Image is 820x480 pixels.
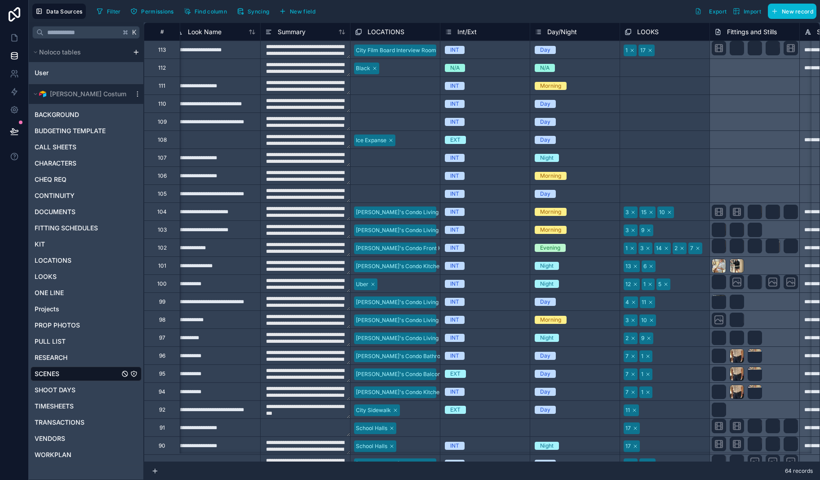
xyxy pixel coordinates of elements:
[450,82,459,90] div: INT
[540,334,554,342] div: Night
[540,172,561,180] div: Morning
[31,318,142,332] div: PROP PHOTOS
[159,82,165,90] div: 111
[625,424,631,432] div: 17
[31,188,142,203] div: CONTINUITY
[642,298,646,306] div: 11
[450,370,461,378] div: EXT
[31,205,142,219] div: DOCUMENTS
[158,226,167,233] div: 103
[450,172,459,180] div: INT
[727,27,777,36] span: Fittings and Stills
[35,272,57,281] span: LOOKS
[356,280,368,288] div: Uber
[35,207,75,216] span: DOCUMENTS
[159,442,165,449] div: 90
[356,442,387,450] div: School Halls
[35,110,79,119] span: BACKGROUND
[31,399,142,413] div: TIMESHEETS
[450,226,459,234] div: INT
[31,334,142,349] div: PULL LIST
[768,4,816,19] button: New record
[131,29,137,36] span: K
[31,237,142,251] div: KIT
[31,367,142,381] div: SCENES
[31,156,142,170] div: CHARACTERS
[640,244,643,252] div: 3
[31,221,142,235] div: FITTING SCHEDULES
[35,175,66,184] span: CHEQ REQ
[50,90,133,99] span: [PERSON_NAME] Costumes
[540,262,554,270] div: Night
[709,8,727,15] span: Export
[356,244,448,252] div: [PERSON_NAME]'s Condo Front Hall
[356,298,455,306] div: [PERSON_NAME]'s Condo Living Room
[35,126,106,135] span: BUDGETING TEMPLATE
[46,8,83,15] span: Data Sources
[127,4,177,18] button: Permissions
[35,159,76,168] span: CHARACTERS
[450,334,459,342] div: INT
[31,108,142,122] div: BACKGROUND
[450,244,459,252] div: INT
[450,190,459,198] div: INT
[540,190,550,198] div: Day
[540,154,554,162] div: Night
[540,64,550,72] div: N/A
[540,46,550,54] div: Day
[540,100,550,108] div: Day
[744,8,761,15] span: Import
[158,100,166,108] div: 110
[450,388,459,396] div: INT
[356,262,443,270] div: [PERSON_NAME]'s Condo Kitchen
[159,370,165,377] div: 95
[31,302,142,316] div: Projects
[625,280,631,288] div: 12
[35,369,59,378] span: SCENES
[278,27,306,36] span: Summary
[641,208,647,216] div: 15
[158,136,167,144] div: 108
[450,154,459,162] div: INT
[450,208,459,216] div: INT
[658,280,661,288] div: 5
[356,460,455,468] div: [PERSON_NAME]'s Condo Living Room
[356,424,387,432] div: School Halls
[625,352,629,360] div: 7
[31,88,130,100] button: Airtable Logo[PERSON_NAME] Costumes
[248,8,269,15] span: Syncing
[35,224,98,233] span: FITTING SCHEDULES
[641,226,644,234] div: 9
[641,370,643,378] div: 1
[625,208,629,216] div: 3
[540,460,550,468] div: Day
[35,143,76,152] span: CALL SHEETS
[159,316,165,323] div: 98
[641,316,647,324] div: 10
[157,208,167,215] div: 104
[643,280,646,288] div: 1
[450,316,459,324] div: INT
[450,262,459,270] div: INT
[540,226,561,234] div: Morning
[35,256,71,265] span: LOCATIONS
[540,118,550,126] div: Day
[450,280,459,288] div: INT
[450,100,459,108] div: INT
[31,140,142,154] div: CALL SHEETS
[450,118,459,126] div: INT
[158,64,166,72] div: 112
[540,406,550,414] div: Day
[35,240,45,249] span: KIT
[356,316,455,324] div: [PERSON_NAME]'s Condo Living Room
[641,334,644,342] div: 9
[181,4,230,18] button: Find column
[625,316,629,324] div: 3
[32,4,86,19] button: Data Sources
[141,8,173,15] span: Permissions
[640,46,646,54] div: 17
[625,406,630,414] div: 11
[31,286,142,300] div: ONE LINE
[35,337,66,346] span: PULL LIST
[540,280,554,288] div: Night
